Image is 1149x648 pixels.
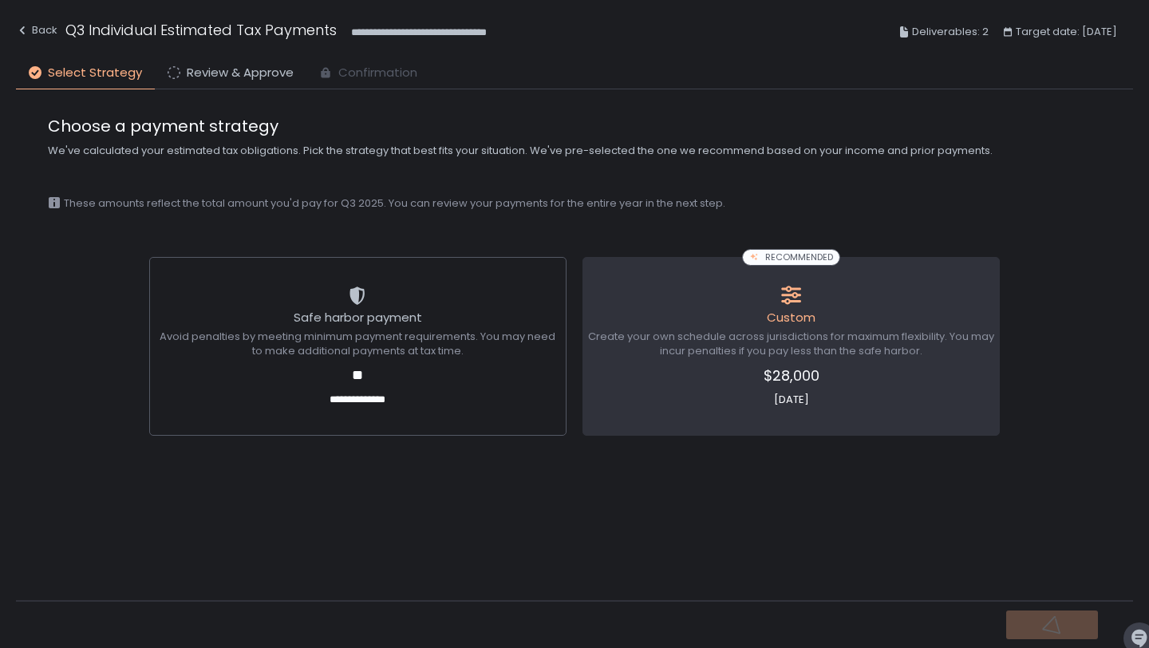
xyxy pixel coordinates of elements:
span: Review & Approve [187,64,294,82]
span: Choose a payment strategy [48,115,1101,137]
span: Target date: [DATE] [1016,22,1117,41]
span: These amounts reflect the total amount you'd pay for Q3 2025. You can review your payments for th... [64,196,725,211]
span: [DATE] [588,393,994,407]
span: Deliverables: 2 [912,22,989,41]
span: Avoid penalties by meeting minimum payment requirements. You may need to make additional payments... [155,330,561,358]
h1: Q3 Individual Estimated Tax Payments [65,19,337,41]
button: Back [16,19,57,45]
span: Safe harbor payment [294,309,422,326]
span: Confirmation [338,64,417,82]
div: Back [16,21,57,40]
span: $28,000 [588,365,994,386]
span: Create your own schedule across jurisdictions for maximum flexibility. You may incur penalties if... [588,330,994,358]
span: Custom [767,309,815,326]
span: We've calculated your estimated tax obligations. Pick the strategy that best fits your situation.... [48,144,1101,158]
span: Select Strategy [48,64,142,82]
span: RECOMMENDED [765,251,833,263]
